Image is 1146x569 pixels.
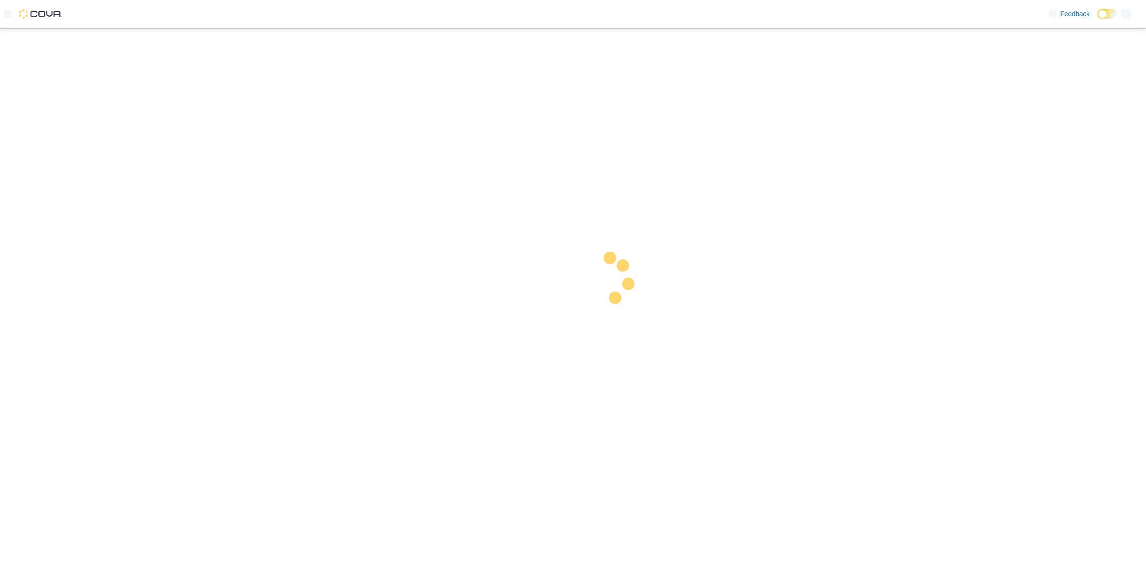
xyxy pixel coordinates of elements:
a: Feedback [1045,4,1093,23]
span: Feedback [1061,9,1090,19]
span: Dark Mode [1097,19,1098,20]
img: cova-loader [573,245,645,316]
input: Dark Mode [1097,9,1117,19]
img: Cova [19,9,62,19]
